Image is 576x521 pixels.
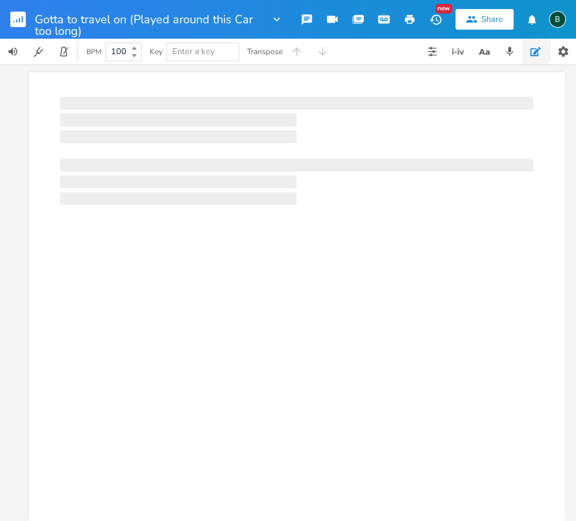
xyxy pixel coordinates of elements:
button: B [549,5,566,34]
div: BPM [86,48,101,55]
div: Share [481,14,503,25]
div: Transpose [247,48,283,55]
button: New [422,8,448,31]
div: New [435,4,452,14]
button: Share [455,9,513,30]
span: Enter a key [172,46,215,57]
div: Key [150,48,163,55]
span: Gotta to travel on (Played around this Car too long) [35,14,265,25]
div: BruCe [549,11,566,28]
